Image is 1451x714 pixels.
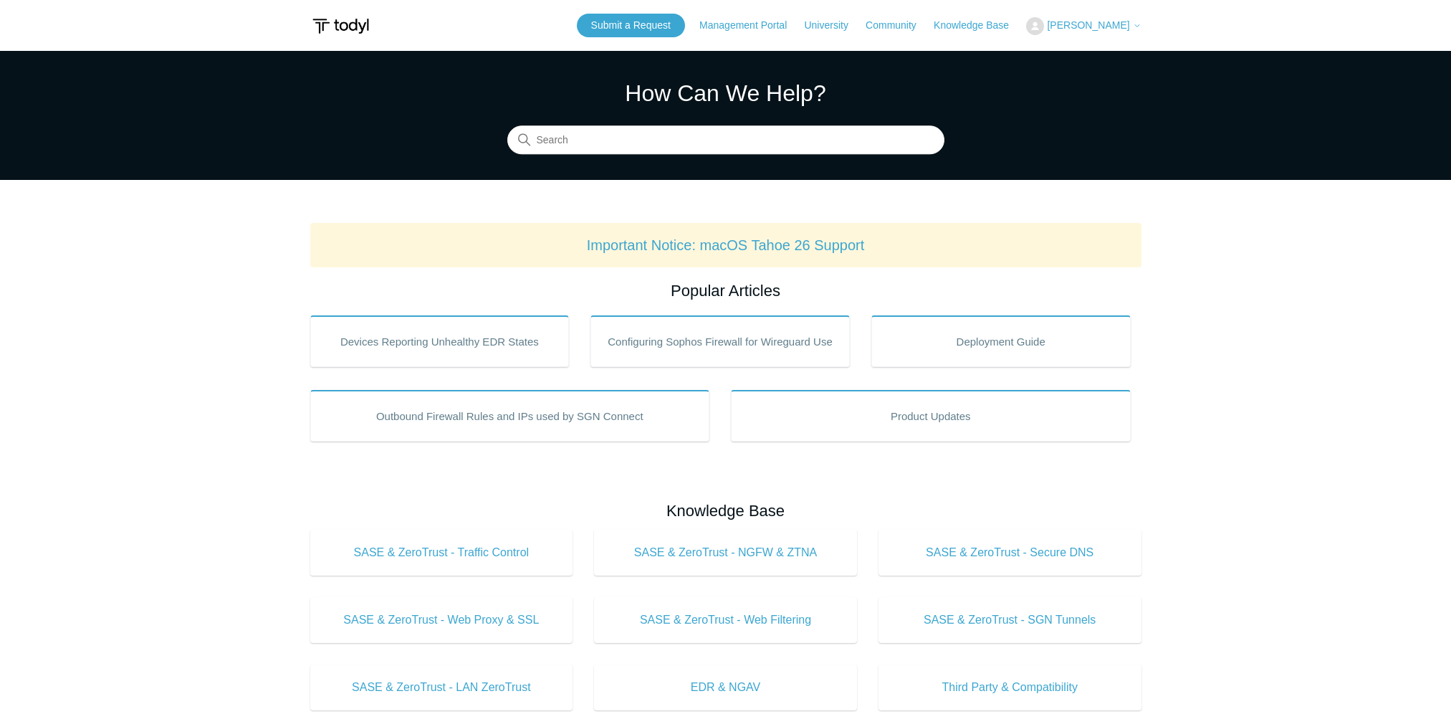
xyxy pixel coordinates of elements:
a: SASE & ZeroTrust - Secure DNS [878,530,1141,576]
h2: Popular Articles [310,279,1141,303]
span: [PERSON_NAME] [1047,19,1129,31]
span: SASE & ZeroTrust - SGN Tunnels [900,611,1120,629]
img: Todyl Support Center Help Center home page [310,13,371,39]
span: SASE & ZeroTrust - NGFW & ZTNA [616,544,835,561]
h1: How Can We Help? [507,76,944,110]
span: SASE & ZeroTrust - Web Filtering [616,611,835,629]
a: SASE & ZeroTrust - Traffic Control [310,530,573,576]
span: SASE & ZeroTrust - Traffic Control [332,544,552,561]
span: Third Party & Compatibility [900,679,1120,696]
a: Third Party & Compatibility [878,665,1141,710]
h2: Knowledge Base [310,499,1141,523]
a: Management Portal [699,18,801,33]
a: Deployment Guide [871,315,1131,367]
a: Product Updates [731,390,1131,442]
a: Submit a Request [577,14,685,37]
a: EDR & NGAV [594,665,857,710]
span: SASE & ZeroTrust - Web Proxy & SSL [332,611,552,629]
a: Outbound Firewall Rules and IPs used by SGN Connect [310,390,710,442]
a: University [804,18,862,33]
a: SASE & ZeroTrust - Web Filtering [594,597,857,643]
a: Important Notice: macOS Tahoe 26 Support [587,237,865,253]
span: SASE & ZeroTrust - LAN ZeroTrust [332,679,552,696]
input: Search [507,126,944,155]
a: Community [866,18,931,33]
a: Configuring Sophos Firewall for Wireguard Use [590,315,850,367]
a: SASE & ZeroTrust - Web Proxy & SSL [310,597,573,643]
span: EDR & NGAV [616,679,835,696]
a: SASE & ZeroTrust - NGFW & ZTNA [594,530,857,576]
a: Devices Reporting Unhealthy EDR States [310,315,570,367]
span: SASE & ZeroTrust - Secure DNS [900,544,1120,561]
button: [PERSON_NAME] [1026,17,1141,35]
a: SASE & ZeroTrust - LAN ZeroTrust [310,665,573,710]
a: SASE & ZeroTrust - SGN Tunnels [878,597,1141,643]
a: Knowledge Base [934,18,1023,33]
